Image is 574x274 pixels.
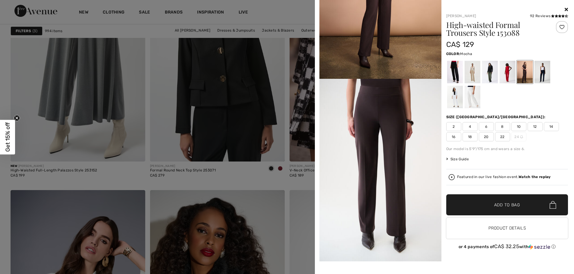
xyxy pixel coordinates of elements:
span: 6 [479,122,494,131]
span: 14 [544,122,559,131]
div: Java [464,61,480,83]
span: 24 [511,132,526,141]
div: Iguana [482,61,497,83]
span: Color: [446,52,460,56]
img: Sezzle [529,244,550,250]
div: Featured in our live fashion event. [457,175,551,179]
span: 16 [446,132,461,141]
button: Product Details [446,218,568,239]
div: 92 Reviews [530,13,568,19]
span: 18 [463,132,478,141]
span: 2 [446,122,461,131]
div: or 4 payments of with [446,244,568,250]
div: Midnight Blue 40 [534,61,550,83]
div: Radiant red [499,61,515,83]
div: or 4 payments ofCA$ 32.25withSezzle Click to learn more about Sezzle [446,244,568,252]
a: [PERSON_NAME] [446,14,476,18]
span: 8 [495,122,510,131]
span: 22 [495,132,510,141]
span: 4 [463,122,478,131]
span: 10 [511,122,526,131]
h1: High-waisted Formal Trousers Style 153088 [446,21,548,37]
span: 12 [528,122,543,131]
img: Watch the replay [449,174,455,180]
div: Black [447,61,463,83]
button: Close teaser [14,115,20,121]
span: CA$ 32.25 [494,243,519,249]
strong: Watch the replay [519,175,551,179]
div: White [447,86,463,108]
span: Get 15% off [4,122,11,152]
img: ring-m.svg [520,135,523,138]
button: Add to Bag [446,194,568,215]
div: Our model is 5'9"/175 cm and wears a size 6. [446,146,568,152]
span: Chat [13,4,26,10]
div: Vanilla 30 [464,86,480,108]
img: joseph-ribkoff-pants-mocha_153088MM_4_db21_search.jpg [319,79,441,261]
span: Size Guide [446,156,469,162]
span: Add to Bag [494,202,520,208]
span: CA$ 129 [446,40,474,49]
div: Mocha [517,61,532,83]
span: 20 [479,132,494,141]
img: Bag.svg [550,201,556,209]
span: Mocha [460,52,472,56]
div: Size ([GEOGRAPHIC_DATA]/[GEOGRAPHIC_DATA]): [446,114,547,120]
